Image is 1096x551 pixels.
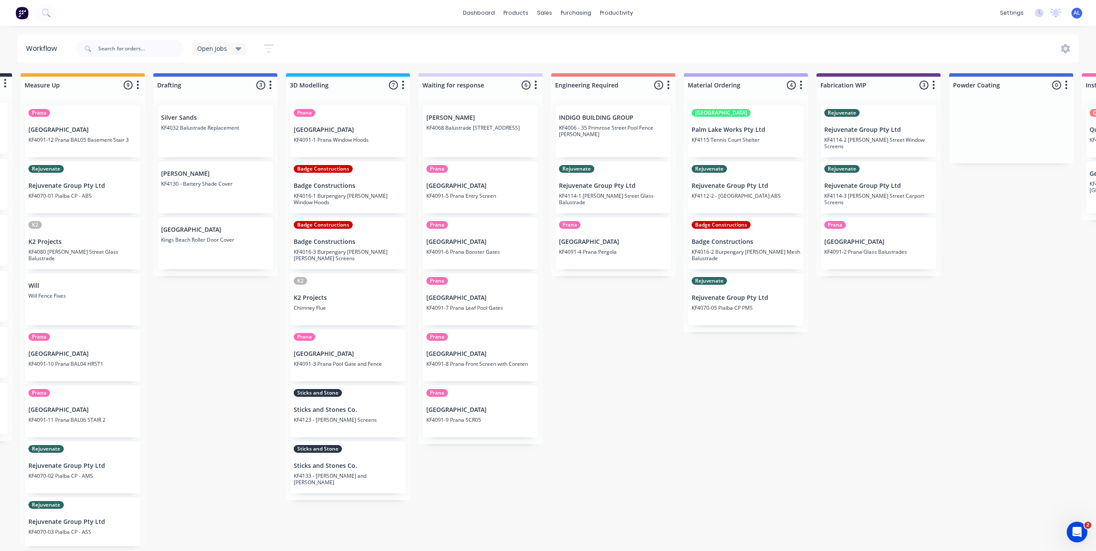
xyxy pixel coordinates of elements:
[28,361,137,367] p: KF4091-10 Prana BAL04 HRST1
[290,162,406,213] div: Badge ConstructionsBadge ConstructionsKF4016-1 Burpengary [PERSON_NAME] Window Hoods
[423,330,538,381] div: Prana[GEOGRAPHIC_DATA]KF4091-8 Prana Front Screen with Coreten
[821,218,936,269] div: Prana[GEOGRAPHIC_DATA]KF4091-2 Prana Glass Balustrades
[426,277,448,285] div: Prana
[28,518,137,526] p: Rejuvenate Group Pty Ltd
[25,274,140,325] div: WillWill Fence Fixes
[290,274,406,325] div: K2K2 ProjectsChimney Flue
[996,6,1028,19] div: settings
[692,109,751,117] div: [GEOGRAPHIC_DATA]
[426,249,535,255] p: KF4091-6 Prana Booster Gates
[25,162,140,213] div: RejuvenateRejuvenate Group Pty LtdKF4070-01 Pialba CP - ABS
[98,40,183,57] input: Search for orders...
[28,473,137,479] p: KF4070-02 Pialba CP - AMS
[688,106,804,157] div: [GEOGRAPHIC_DATA]Palm Lake Works Pty LtdKF4115 Tennis Court Shelter
[824,182,933,190] p: Rejuvenate Group Pty Ltd
[16,6,28,19] img: Factory
[426,238,535,246] p: [GEOGRAPHIC_DATA]
[426,125,535,131] p: KF4068 Balustrade [STREET_ADDRESS]
[692,249,800,261] p: KF4016-2 Burpengary [PERSON_NAME] Mesh Balustrade
[294,473,402,486] p: KF4133 - [PERSON_NAME] and [PERSON_NAME]
[294,350,402,358] p: [GEOGRAPHIC_DATA]
[28,462,137,470] p: Rejuvenate Group Pty Ltd
[692,165,727,173] div: Rejuvenate
[28,293,137,299] p: Will Fence Fixes
[28,406,137,414] p: [GEOGRAPHIC_DATA]
[294,182,402,190] p: Badge Constructions
[426,361,535,367] p: KF4091-8 Prana Front Screen with Coreten
[294,406,402,414] p: Sticks and Stones Co.
[1067,522,1087,542] iframe: Intercom live chat
[596,6,637,19] div: productivity
[824,137,933,149] p: KF4114-2 [PERSON_NAME] Street Window Screens
[294,333,315,341] div: Prana
[692,126,800,134] p: Palm Lake Works Pty Ltd
[28,193,137,199] p: KF4070-01 Pialba CP - ABS
[426,193,535,199] p: KF4091-5 Prana Entry Screen
[25,442,140,493] div: RejuvenateRejuvenate Group Pty LtdKF4070-02 Pialba CP - AMS
[821,106,936,157] div: RejuvenateRejuvenate Group Pty LtdKF4114-2 [PERSON_NAME] Street Window Screens
[1084,522,1091,529] span: 2
[559,114,668,121] p: INDIGO BUILDING GROUP
[692,305,800,311] p: KF4070-05 Pialba CP PMS
[559,182,668,190] p: Rejuvenate Group Pty Ltd
[423,218,538,269] div: Prana[GEOGRAPHIC_DATA]KF4091-6 Prana Booster Gates
[426,350,535,358] p: [GEOGRAPHIC_DATA]
[459,6,499,19] a: dashboard
[688,162,804,213] div: RejuvenateRejuvenate Group Pty LtdKF4112-2 - [GEOGRAPHIC_DATA] ABS
[158,162,273,213] div: [PERSON_NAME]KF4130 - Battery Shade Cover
[294,417,402,423] p: KF4123 - [PERSON_NAME] Screens
[556,218,671,269] div: Prana[GEOGRAPHIC_DATA]KF4091-4 Prana Pergola
[294,221,353,229] div: Badge Constructions
[25,106,140,157] div: Prana[GEOGRAPHIC_DATA]KF4091-12 Prana BAL05 Basement Stair 3
[28,165,64,173] div: Rejuvenate
[426,182,535,190] p: [GEOGRAPHIC_DATA]
[28,182,137,190] p: Rejuvenate Group Pty Ltd
[692,294,800,302] p: Rejuvenate Group Pty Ltd
[426,114,535,121] p: [PERSON_NAME]
[294,277,307,285] div: K2
[28,501,64,509] div: Rejuvenate
[692,193,800,199] p: KF4112-2 - [GEOGRAPHIC_DATA] ABS
[688,274,804,325] div: RejuvenateRejuvenate Group Pty LtdKF4070-05 Pialba CP PMS
[692,277,727,285] div: Rejuvenate
[294,305,402,311] p: Chimney Flue
[26,44,61,54] div: Workflow
[556,6,596,19] div: purchasing
[426,406,535,414] p: [GEOGRAPHIC_DATA]
[161,226,270,233] p: [GEOGRAPHIC_DATA]
[559,193,668,205] p: KF4114-1 [PERSON_NAME] Street Glass Balustrade
[161,125,270,131] p: KF4032 Balustrade Replacement
[28,137,137,143] p: KF4091-12 Prana BAL05 Basement Stair 3
[559,165,594,173] div: Rejuvenate
[25,498,140,549] div: RejuvenateRejuvenate Group Pty LtdKF4070-03 Pialba CP - ASS
[294,137,402,143] p: KF4091-1 Prana Window Hoods
[290,218,406,269] div: Badge ConstructionsBadge ConstructionsKF4016-3 Burpengary [PERSON_NAME] [PERSON_NAME] Screens
[426,389,448,397] div: Prana
[423,274,538,325] div: Prana[GEOGRAPHIC_DATA]KF4091-7 Prana Leaf Pool Gates
[426,294,535,302] p: [GEOGRAPHIC_DATA]
[423,386,538,437] div: Prana[GEOGRAPHIC_DATA]KF4091-9 Prana SCR05
[824,165,860,173] div: Rejuvenate
[290,386,406,437] div: Sticks and StoneSticks and Stones Co.KF4123 - [PERSON_NAME] Screens
[294,126,402,134] p: [GEOGRAPHIC_DATA]
[294,193,402,205] p: KF4016-1 Burpengary [PERSON_NAME] Window Hoods
[294,361,402,367] p: KF4091-3 Prana Pool Gate and Fence
[28,333,50,341] div: Prana
[28,445,64,453] div: Rejuvenate
[28,282,137,290] p: Will
[161,237,270,243] p: Kings Beach Roller Door Cover
[426,221,448,229] div: Prana
[556,106,671,157] div: INDIGO BUILDING GROUPKF4006 - 35 Primrose Street Pool Fence [PERSON_NAME]
[426,305,535,311] p: KF4091-7 Prana Leaf Pool Gates
[197,44,227,53] span: Open Jobs
[28,238,137,246] p: K2 Projects
[161,114,270,121] p: Silver Sands
[426,333,448,341] div: Prana
[821,162,936,213] div: RejuvenateRejuvenate Group Pty LtdKF4114-3 [PERSON_NAME] Street Carport Screens
[559,125,668,137] p: KF4006 - 35 Primrose Street Pool Fence [PERSON_NAME]
[824,193,933,205] p: KF4114-3 [PERSON_NAME] Street Carport Screens
[25,330,140,381] div: Prana[GEOGRAPHIC_DATA]KF4091-10 Prana BAL04 HRST1
[824,249,933,255] p: KF4091-2 Prana Glass Balustrades
[423,106,538,157] div: [PERSON_NAME]KF4068 Balustrade [STREET_ADDRESS]
[25,386,140,437] div: Prana[GEOGRAPHIC_DATA]KF4091-11 Prana BAL06 STAIR 2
